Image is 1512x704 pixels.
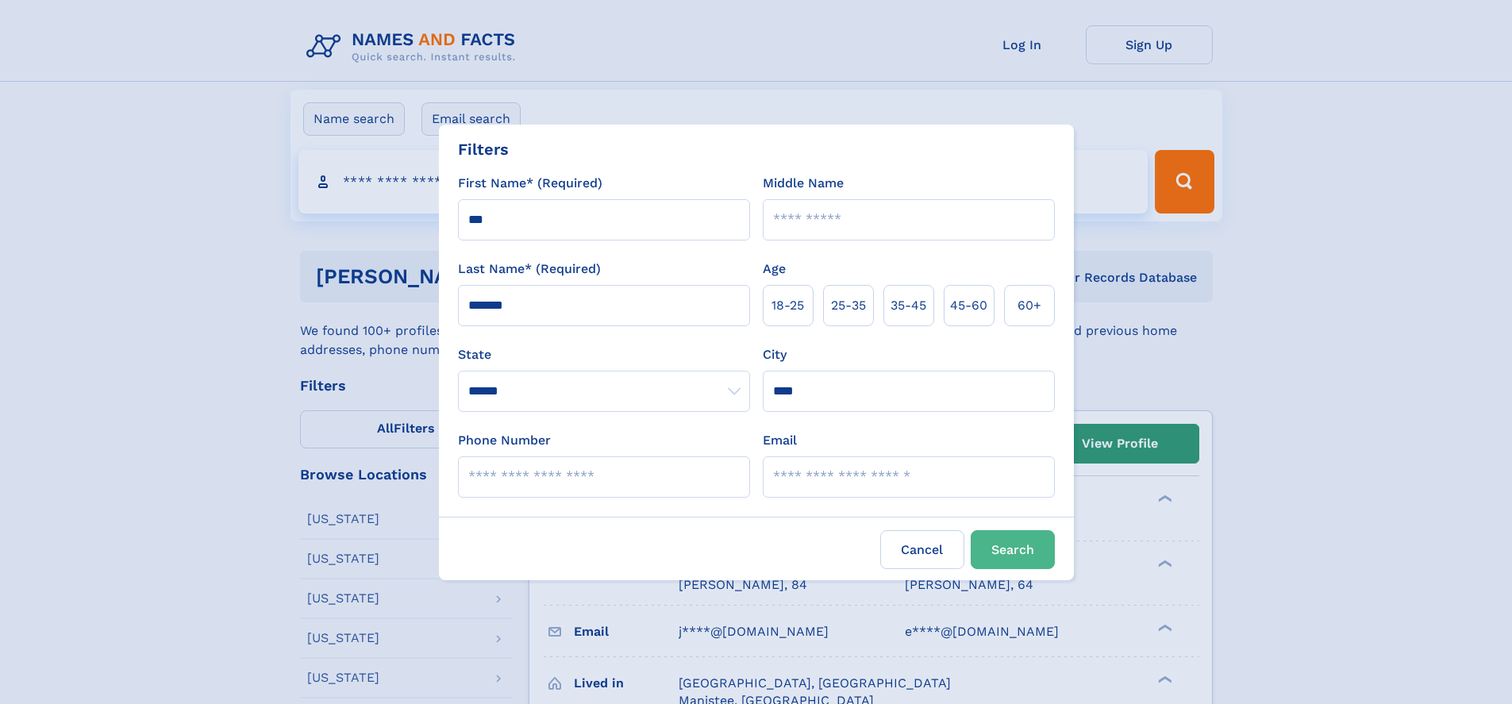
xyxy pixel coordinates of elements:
label: Middle Name [763,174,844,193]
span: 45‑60 [950,296,987,315]
span: 18‑25 [771,296,804,315]
button: Search [971,530,1055,569]
label: First Name* (Required) [458,174,602,193]
span: 35‑45 [891,296,926,315]
div: Filters [458,137,509,161]
label: Last Name* (Required) [458,260,601,279]
label: Phone Number [458,431,551,450]
label: Cancel [880,530,964,569]
span: 60+ [1018,296,1041,315]
label: State [458,345,750,364]
label: City [763,345,787,364]
label: Age [763,260,786,279]
span: 25‑35 [831,296,866,315]
label: Email [763,431,797,450]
